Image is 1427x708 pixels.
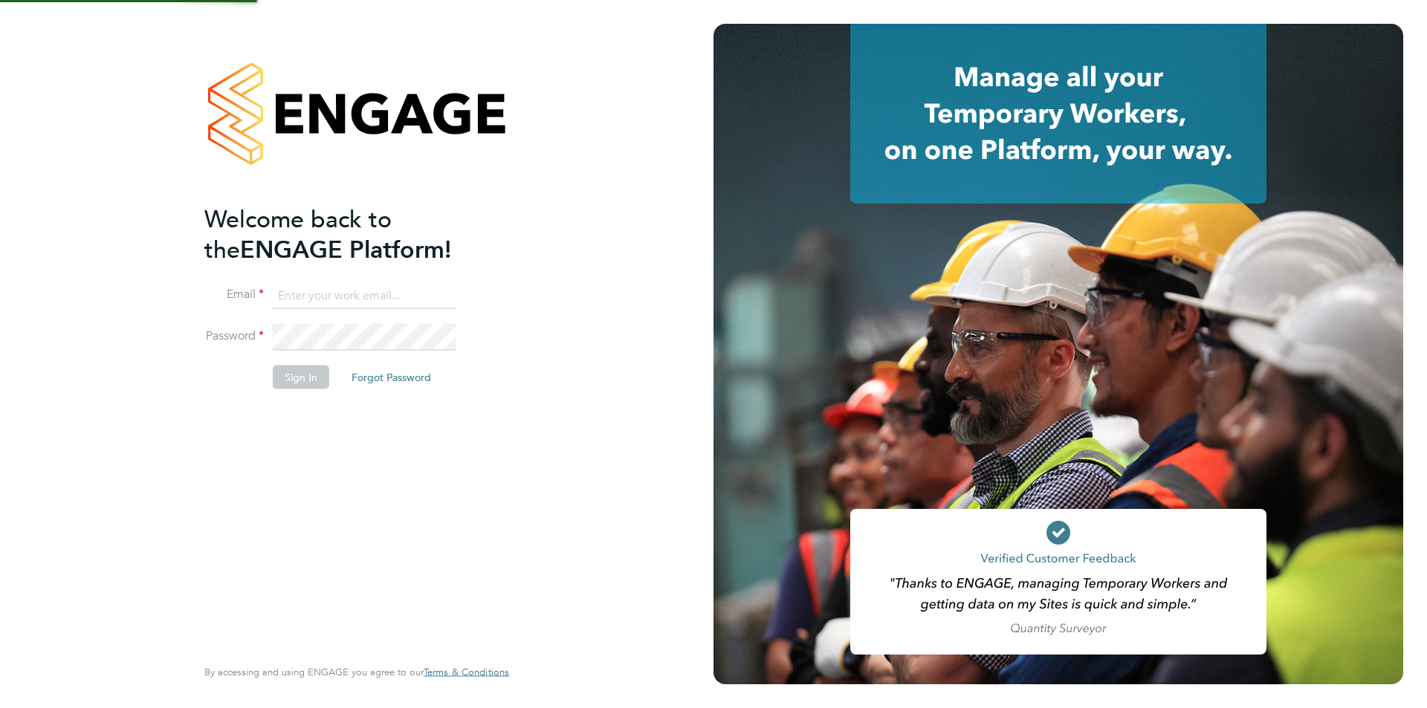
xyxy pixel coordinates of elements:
label: Password [204,328,264,344]
a: Terms & Conditions [424,666,509,678]
span: Terms & Conditions [424,666,509,678]
label: Email [204,287,264,302]
input: Enter your work email... [273,282,456,309]
h2: ENGAGE Platform! [204,204,494,264]
span: Welcome back to the [204,204,392,264]
button: Forgot Password [340,366,443,389]
button: Sign In [273,366,329,389]
span: By accessing and using ENGAGE you agree to our [204,666,509,678]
